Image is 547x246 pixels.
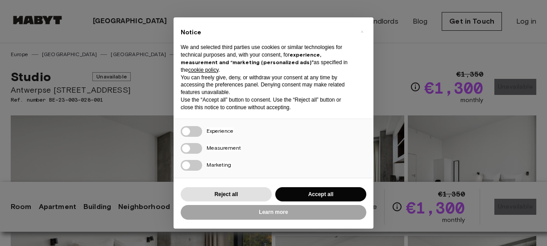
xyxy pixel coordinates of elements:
[181,44,352,74] p: We and selected third parties use cookies or similar technologies for technical purposes and, wit...
[181,96,352,111] p: Use the “Accept all” button to consent. Use the “Reject all” button or close this notice to conti...
[207,127,233,134] span: Experience
[188,67,219,73] a: cookie policy
[207,144,241,151] span: Measurement
[275,187,366,202] button: Accept all
[181,74,352,96] p: You can freely give, deny, or withdraw your consent at any time by accessing the preferences pane...
[355,25,369,39] button: Close this notice
[181,28,352,37] h2: Notice
[207,161,231,168] span: Marketing
[181,205,366,220] button: Learn more
[361,26,364,37] span: ×
[181,187,272,202] button: Reject all
[181,51,321,66] strong: experience, measurement and “marketing (personalized ads)”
